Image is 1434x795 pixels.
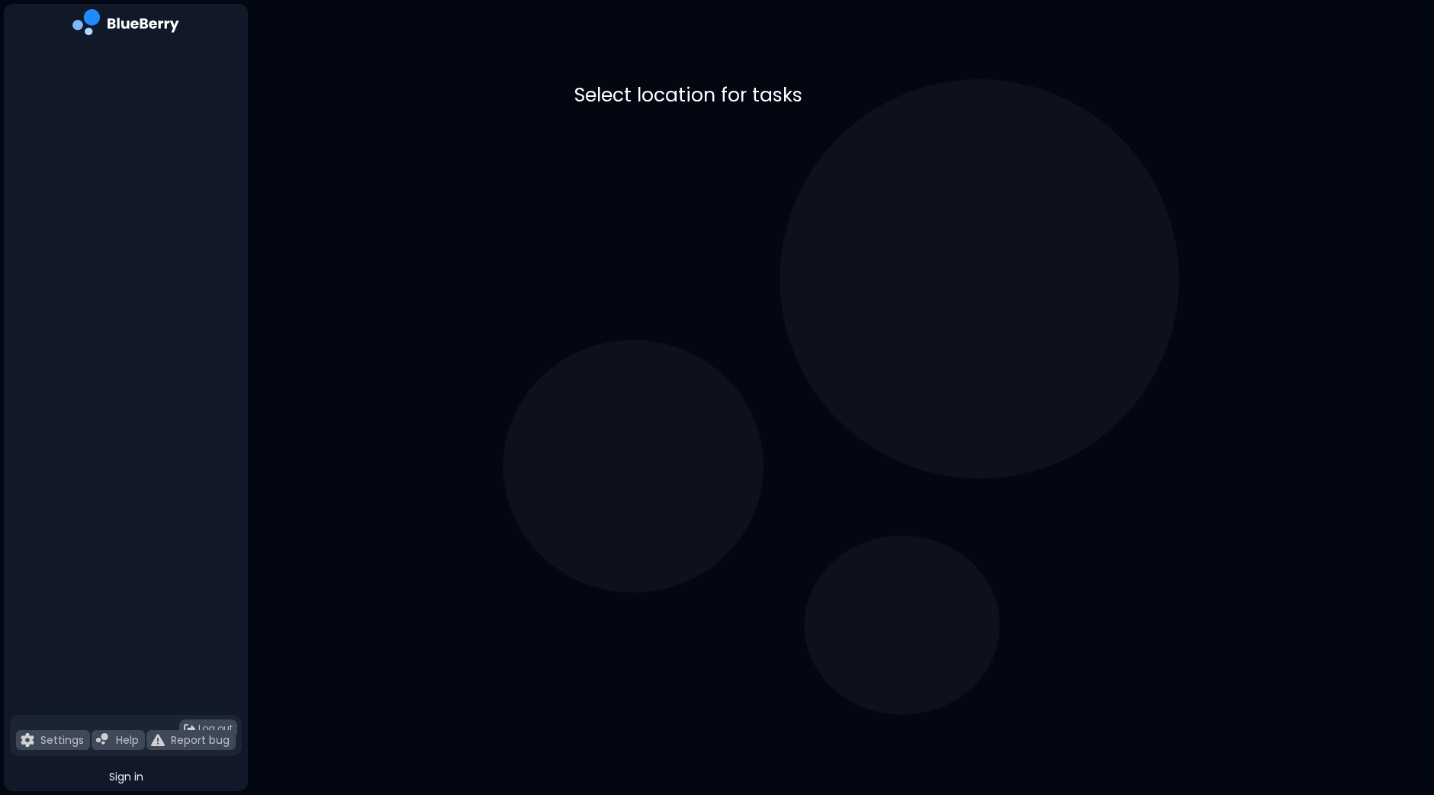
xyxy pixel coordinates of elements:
span: Log out [198,723,233,735]
p: Select location for tasks [574,82,1108,108]
p: Help [116,733,139,747]
img: file icon [21,733,34,747]
p: Report bug [171,733,230,747]
img: file icon [151,733,165,747]
img: file icon [96,733,110,747]
p: Settings [40,733,84,747]
button: Sign in [10,762,242,791]
span: Sign in [109,770,143,784]
img: logout [184,723,195,735]
img: company logo [72,9,179,40]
